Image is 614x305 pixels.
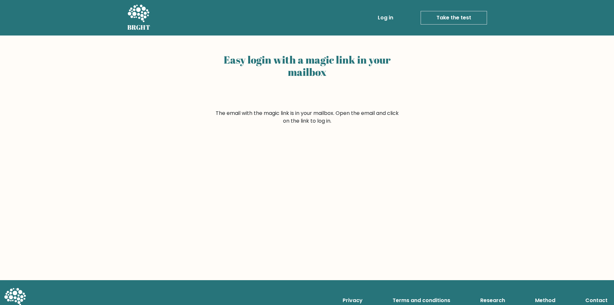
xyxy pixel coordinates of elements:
[214,54,400,78] h2: Easy login with a magic link in your mailbox
[127,24,151,31] h5: BRGHT
[375,11,396,24] a: Log in
[421,11,487,25] a: Take the test
[214,109,400,125] form: The email with the magic link is in your mailbox. Open the email and click on the link to log in.
[127,3,151,33] a: BRGHT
